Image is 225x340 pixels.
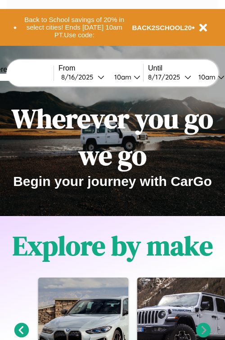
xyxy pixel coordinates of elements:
button: Back to School savings of 20% in select cities! Ends [DATE] 10am PT.Use code: [17,13,132,41]
button: 8/16/2025 [58,72,107,82]
label: From [58,64,143,72]
div: 8 / 17 / 2025 [148,73,184,81]
h1: Explore by make [13,227,213,264]
div: 10am [110,73,134,81]
button: 10am [107,72,143,82]
div: 8 / 16 / 2025 [61,73,98,81]
b: BACK2SCHOOL20 [132,24,192,31]
div: 10am [194,73,218,81]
